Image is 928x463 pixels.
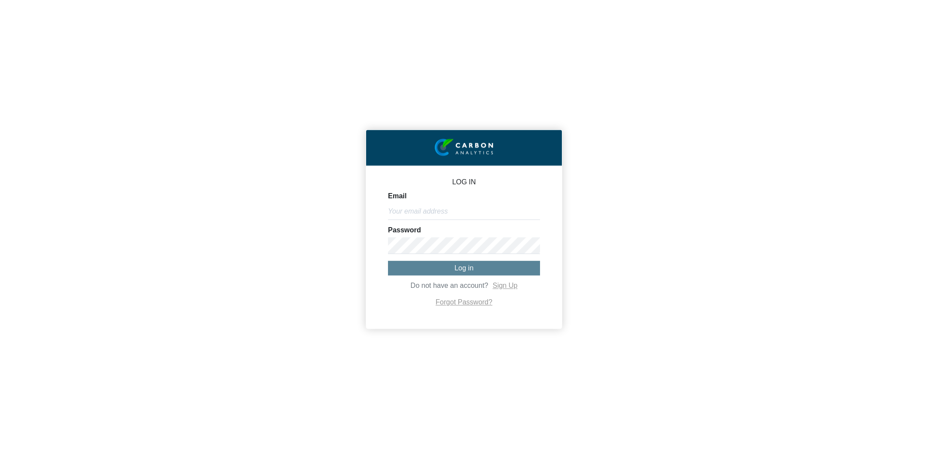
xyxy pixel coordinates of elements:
a: Sign Up [492,282,517,290]
button: Log in [388,261,540,275]
input: Your email address [388,203,540,220]
label: Password [388,227,421,234]
span: Do not have an account? [411,282,488,290]
a: Forgot Password? [436,299,492,306]
label: Email [388,193,407,200]
p: LOG IN [388,179,540,186]
img: insight-logo-2.png [435,138,493,156]
span: Log in [454,264,474,272]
